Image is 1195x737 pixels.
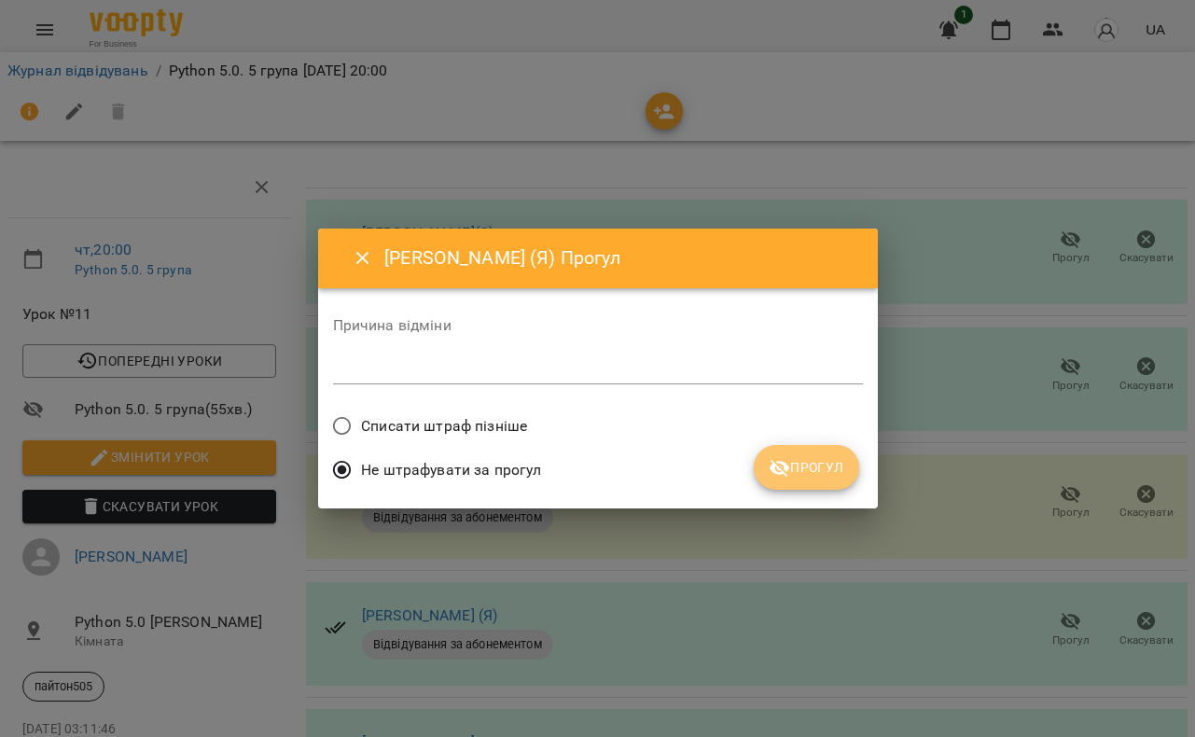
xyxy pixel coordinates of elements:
[361,459,541,481] span: Не штрафувати за прогул
[333,318,863,333] label: Причина відміни
[361,415,527,438] span: Списати штраф пізніше
[754,445,859,490] button: Прогул
[384,243,855,272] h6: [PERSON_NAME] (Я) Прогул
[340,236,385,281] button: Close
[769,456,844,479] span: Прогул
